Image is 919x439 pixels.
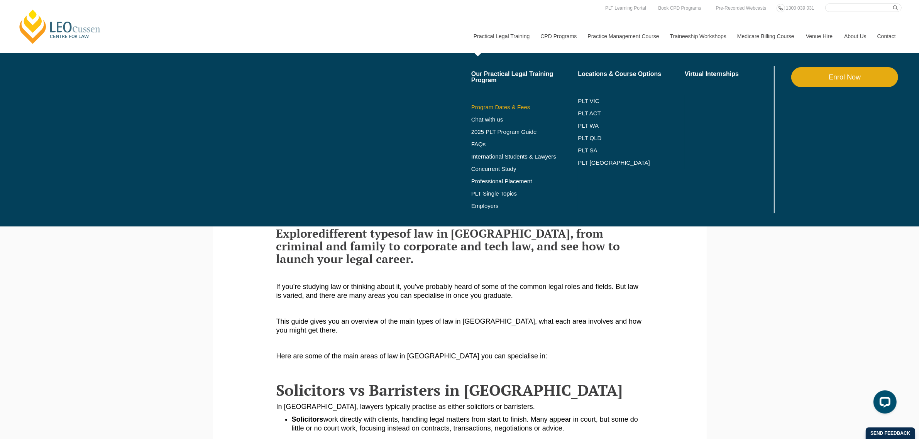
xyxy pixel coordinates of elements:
a: Chat with us [471,117,578,123]
a: PLT Learning Portal [603,4,648,12]
a: [PERSON_NAME] Centre for Law [17,8,103,45]
span: If you’re studying law or thinking about it, you’ve probably heard of some of the common legal ro... [276,283,639,299]
a: Virtual Internships [685,71,772,77]
a: PLT ACT [578,110,685,117]
a: PLT [GEOGRAPHIC_DATA] [578,160,685,166]
span: Solicitors vs Barristers in [GEOGRAPHIC_DATA] [276,380,623,400]
a: Traineeship Workshops [664,20,731,53]
a: PLT SA [578,147,685,154]
a: Pre-Recorded Webcasts [714,4,768,12]
span: Explore [276,226,319,241]
a: About Us [838,20,872,53]
a: Practical Legal Training [468,20,535,53]
a: Employers [471,203,578,209]
iframe: LiveChat chat widget [867,387,900,420]
span: In [GEOGRAPHIC_DATA], lawyers typically practise as either solicitors or barristers. [276,403,535,410]
a: PLT WA [578,123,665,129]
a: CPD Programs [535,20,582,53]
a: 1300 039 031 [784,4,816,12]
a: International Students & Lawyers [471,154,578,160]
a: Practice Management Course [582,20,664,53]
a: FAQs [471,141,578,147]
a: PLT VIC [578,98,685,104]
span: work directly with clients, handling legal matters from start to finish. Many appear in court, bu... [292,415,638,432]
a: Contact [872,20,902,53]
a: Concurrent Study [471,166,578,172]
a: PLT QLD [578,135,685,141]
a: 2025 PLT Program Guide [471,129,559,135]
a: Our Practical Legal Training Program [471,71,578,83]
a: Medicare Billing Course [731,20,800,53]
a: Locations & Course Options [578,71,685,77]
span: Solicitors [292,415,323,423]
span: 1300 039 031 [786,5,814,11]
span: different types [319,226,400,241]
span: Here are some of the main areas of law in [GEOGRAPHIC_DATA] you can specialise in: [276,352,548,360]
span: of law in [GEOGRAPHIC_DATA], from criminal and family to corporate and tech law, and see how to l... [276,226,620,267]
a: Professional Placement [471,178,578,184]
a: Enrol Now [791,67,898,87]
a: Venue Hire [800,20,838,53]
a: Book CPD Programs [656,4,703,12]
a: PLT Single Topics [471,191,578,197]
span: This guide gives you an overview of the main types of law in [GEOGRAPHIC_DATA], what each area in... [276,317,642,334]
a: Program Dates & Fees [471,104,578,110]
